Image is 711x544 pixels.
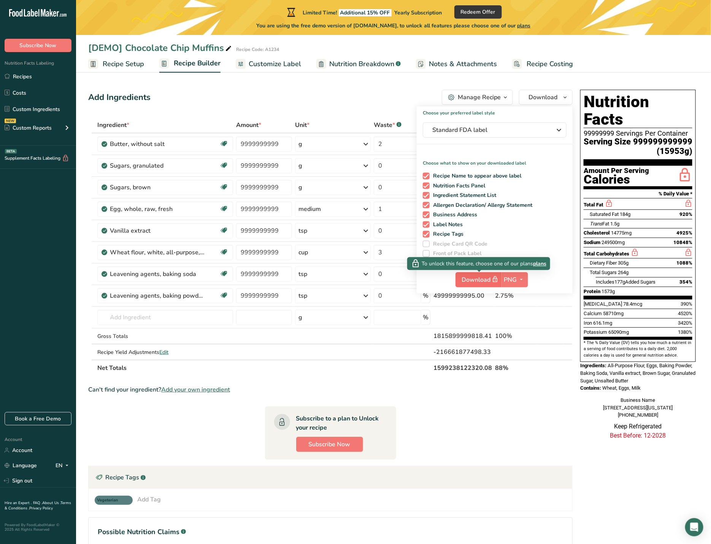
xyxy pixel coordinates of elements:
div: tsp [298,270,307,279]
span: plans [517,22,531,29]
span: 249500mg [601,239,625,245]
p: Keep Refrigerated [580,422,696,431]
h1: Choose your preferred label style [417,106,573,116]
span: 4520% [678,311,692,316]
span: Protein [584,289,600,294]
a: Notes & Attachments [416,56,497,73]
div: Can't find your ingredient? [88,385,573,394]
span: [MEDICAL_DATA] [584,301,622,307]
div: Egg, whole, raw, fresh [110,205,205,214]
a: Recipe Setup [88,56,144,73]
span: Calcium [584,311,602,316]
div: Amount Per Serving [584,167,649,174]
button: Subscribe Now [296,437,363,452]
a: FAQ . [33,500,42,506]
div: Leavening agents, baking soda [110,270,205,279]
span: Subscribe Now [20,41,57,49]
div: Custom Reports [5,124,52,132]
div: Limited Time! [286,8,442,17]
span: Vegeterian [97,497,124,504]
div: Add Tag [137,495,161,504]
span: 999999999999 (15953g) [631,137,692,156]
span: Download [462,275,500,284]
span: plans [533,260,546,268]
span: You are using the free demo version of [DOMAIN_NAME], to unlock all features please choose one of... [257,22,531,30]
span: Total Sugars [590,270,617,275]
span: PNG [504,275,517,284]
span: Allergen Declaration/ Allergy Statement [430,202,533,209]
span: Recipe Builder [174,58,221,68]
span: Total Fat [584,202,603,208]
span: Label Notes [430,221,463,228]
a: Recipe Builder [159,55,221,73]
div: tsp [298,291,307,300]
span: 3420% [678,320,692,326]
span: Total Carbohydrates [584,251,629,257]
th: 88% [494,360,538,376]
h1: Nutrition Facts [584,93,692,128]
span: All-Purpose Flour, Eggs, Baking Powder, Baking Soda, Vanilla extract, Brown Sugar, Granulated Sug... [580,363,695,383]
span: Ingredients: [580,363,606,368]
p: Choose what to show on your downloaded label [417,154,573,167]
button: Subscribe Now [5,39,71,52]
span: Wheat, Eggs, Milk [602,385,641,391]
span: Recipe Card QR Code [430,241,488,247]
span: Iron [584,320,592,326]
div: NEW [5,119,16,123]
a: Language [5,459,37,472]
span: Customize Label [249,59,301,69]
span: Nutrition Breakdown [329,59,394,69]
span: Unit [295,121,309,130]
button: Redeem Offer [454,5,502,19]
a: Customize Label [236,56,301,73]
a: About Us . [42,500,60,506]
span: Saturated Fat [590,211,619,217]
div: Subscribe to a plan to Unlock your recipe [296,414,381,432]
section: % Daily Value * [584,189,692,198]
div: tsp [298,226,307,235]
div: Waste [374,121,402,130]
a: Terms & Conditions . [5,500,71,511]
div: Butter, without salt [110,140,205,149]
span: Cholesterol [584,230,610,236]
section: * The % Daily Value (DV) tells you how much a nutrient in a serving of food contributes to a dail... [584,340,692,358]
button: Download [519,90,573,105]
button: Manage Recipe [442,90,513,105]
span: 1088% [676,260,692,266]
div: g [298,140,302,149]
div: -216661877498.33 [433,347,492,357]
span: 14775mg [611,230,632,236]
span: Contains: [580,385,601,391]
span: Notes & Attachments [429,59,497,69]
div: Sugars, brown [110,183,205,192]
span: Add your own ingredient [161,385,230,394]
a: Privacy Policy [29,506,53,511]
span: 390% [681,301,692,307]
span: Standard FDA label [432,125,546,135]
div: 2.75% [495,291,536,300]
span: 920% [679,211,692,217]
span: Sodium [584,239,600,245]
span: Recipe Tags [430,231,464,238]
div: g [298,161,302,170]
div: medium [298,205,321,214]
button: PNG [502,272,528,287]
div: 1815899999818.41 [433,331,492,341]
span: Fat [590,221,609,227]
span: Recipe Costing [527,59,573,69]
div: g [298,313,302,322]
div: cup [298,248,308,257]
span: Business Address [430,211,478,218]
span: Amount [236,121,261,130]
span: Download [528,93,557,102]
span: 354% [679,279,692,285]
span: Recipe Setup [103,59,144,69]
span: Redeem Offer [461,8,495,16]
div: Leavening agents, baking powder, low-sodium [110,291,205,300]
span: 616.1mg [593,320,612,326]
span: Additional 15% OFF [339,9,392,16]
span: Nutrition Facts Panel [430,182,486,189]
div: Gross Totals [97,332,233,340]
div: Sugars, granulated [110,161,205,170]
div: Vanilla extract [110,226,205,235]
